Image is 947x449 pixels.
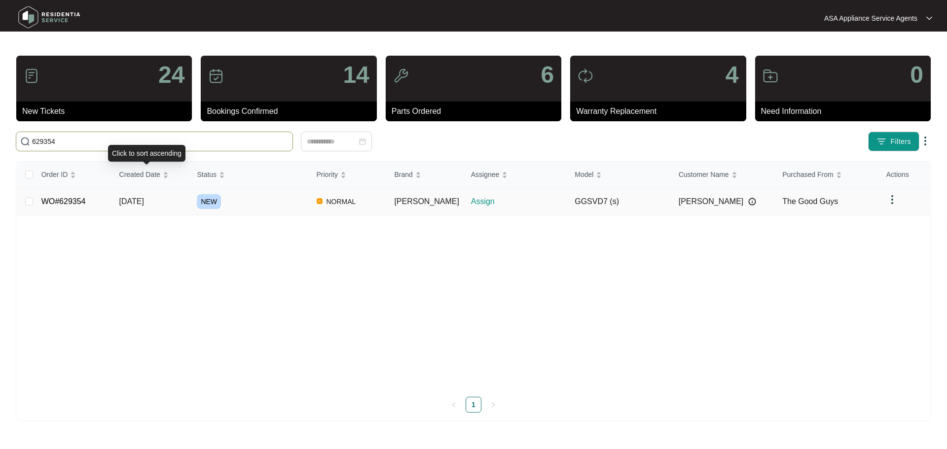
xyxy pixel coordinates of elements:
p: Bookings Confirmed [207,105,376,117]
p: 24 [158,63,184,87]
span: Model [575,169,593,180]
th: Order ID [34,162,111,188]
p: Assign [471,196,567,207]
span: NORMAL [323,196,360,207]
p: Need Information [761,105,931,117]
img: filter icon [876,137,886,146]
span: [DATE] [119,197,144,206]
span: Assignee [471,169,500,180]
img: dropdown arrow [919,135,931,147]
img: dropdown arrow [886,194,898,206]
span: The Good Guys [782,197,838,206]
p: 0 [910,63,923,87]
th: Actions [878,162,930,188]
img: search-icon [20,137,30,146]
span: Created Date [119,169,160,180]
span: NEW [197,194,221,209]
img: Info icon [748,198,756,206]
span: Status [197,169,217,180]
th: Priority [309,162,387,188]
span: Purchased From [782,169,833,180]
th: Status [189,162,308,188]
span: Brand [394,169,412,180]
img: residentia service logo [15,2,84,32]
div: Click to sort ascending [108,145,185,162]
th: Model [567,162,671,188]
img: icon [393,68,409,84]
img: icon [578,68,593,84]
button: left [446,397,462,413]
img: dropdown arrow [926,16,932,21]
p: Parts Ordered [392,105,561,117]
button: filter iconFilters [868,132,919,151]
td: GGSVD7 (s) [567,188,671,215]
span: Priority [317,169,338,180]
th: Purchased From [774,162,878,188]
li: Previous Page [446,397,462,413]
li: 1 [466,397,481,413]
th: Customer Name [671,162,775,188]
a: WO#629354 [41,197,86,206]
button: right [485,397,501,413]
p: 14 [343,63,369,87]
p: ASA Appliance Service Agents [824,13,917,23]
span: left [451,402,457,408]
a: 1 [466,397,481,412]
th: Assignee [463,162,567,188]
th: Created Date [111,162,189,188]
span: [PERSON_NAME] [679,196,744,207]
span: right [490,402,496,408]
p: 4 [726,63,739,87]
img: icon [24,68,39,84]
span: Customer Name [679,169,729,180]
img: icon [763,68,778,84]
span: Filters [890,137,911,147]
img: icon [208,68,224,84]
li: Next Page [485,397,501,413]
input: Search by Order Id, Assignee Name, Customer Name, Brand and Model [32,136,289,147]
p: Warranty Replacement [576,105,746,117]
img: Vercel Logo [317,198,323,204]
p: New Tickets [22,105,192,117]
span: Order ID [41,169,68,180]
span: [PERSON_NAME] [394,197,459,206]
p: 6 [541,63,554,87]
th: Brand [386,162,463,188]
